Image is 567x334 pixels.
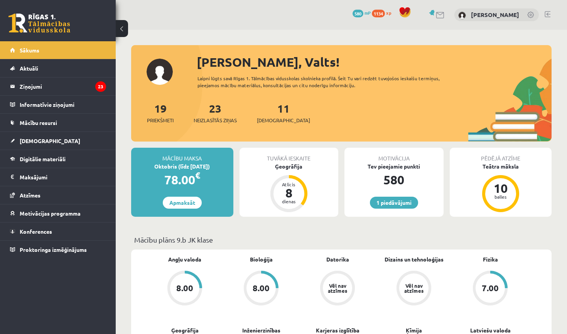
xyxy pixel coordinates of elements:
span: € [195,170,200,181]
a: Mācību resursi [10,114,106,132]
span: Proktoringa izmēģinājums [20,246,87,253]
div: 8.00 [253,284,270,292]
a: 19Priekšmeti [147,101,174,124]
span: 1134 [372,10,385,17]
span: Digitālie materiāli [20,155,66,162]
a: Angļu valoda [168,255,201,263]
div: [PERSON_NAME], Valts! [197,53,552,71]
legend: Informatīvie ziņojumi [20,96,106,113]
span: Atzīmes [20,192,40,199]
span: Neizlasītās ziņas [194,116,237,124]
a: Datorika [326,255,349,263]
img: Valts Skujiņš [458,12,466,19]
a: 8.00 [147,271,223,307]
div: balles [489,194,512,199]
a: 8.00 [223,271,299,307]
div: 8.00 [176,284,193,292]
a: 23Neizlasītās ziņas [194,101,237,124]
div: Ģeogrāfija [240,162,339,170]
a: Informatīvie ziņojumi [10,96,106,113]
span: xp [386,10,391,16]
a: 1 piedāvājumi [370,197,418,209]
a: [DEMOGRAPHIC_DATA] [10,132,106,150]
a: Rīgas 1. Tālmācības vidusskola [8,13,70,33]
a: Proktoringa izmēģinājums [10,241,106,258]
a: Apmaksāt [163,197,202,209]
span: [DEMOGRAPHIC_DATA] [20,137,80,144]
a: 580 mP [353,10,371,16]
span: Sākums [20,47,39,54]
span: Priekšmeti [147,116,174,124]
div: 78.00 [131,170,233,189]
p: Mācību plāns 9.b JK klase [134,234,548,245]
div: Laipni lūgts savā Rīgas 1. Tālmācības vidusskolas skolnieka profilā. Šeit Tu vari redzēt tuvojošo... [197,75,450,89]
a: Dizains un tehnoloģijas [385,255,444,263]
a: Vēl nav atzīmes [299,271,376,307]
a: Bioloģija [250,255,273,263]
a: Fizika [483,255,498,263]
a: Sākums [10,41,106,59]
div: Motivācija [344,148,444,162]
span: Mācību resursi [20,119,57,126]
div: Tev pieejamie punkti [344,162,444,170]
div: Vēl nav atzīmes [403,283,425,293]
div: 7.00 [482,284,499,292]
span: mP [364,10,371,16]
div: Mācību maksa [131,148,233,162]
a: 7.00 [452,271,528,307]
a: Ziņojumi23 [10,78,106,95]
span: 580 [353,10,363,17]
div: Teātra māksla [450,162,552,170]
span: Konferences [20,228,52,235]
a: 1134 xp [372,10,395,16]
a: Motivācijas programma [10,204,106,222]
span: Motivācijas programma [20,210,81,217]
a: Ģeogrāfija Atlicis 8 dienas [240,162,339,213]
div: Atlicis [277,182,300,187]
a: Atzīmes [10,186,106,204]
span: Aktuāli [20,65,38,72]
a: Teātra māksla 10 balles [450,162,552,213]
a: Konferences [10,223,106,240]
a: Vēl nav atzīmes [376,271,452,307]
div: Pēdējā atzīme [450,148,552,162]
span: [DEMOGRAPHIC_DATA] [257,116,310,124]
div: Tuvākā ieskaite [240,148,339,162]
a: [PERSON_NAME] [471,11,519,19]
i: 23 [95,81,106,92]
div: dienas [277,199,300,204]
div: Vēl nav atzīmes [327,283,348,293]
legend: Ziņojumi [20,78,106,95]
a: Digitālie materiāli [10,150,106,168]
a: Aktuāli [10,59,106,77]
div: 10 [489,182,512,194]
a: 11[DEMOGRAPHIC_DATA] [257,101,310,124]
div: 580 [344,170,444,189]
div: 8 [277,187,300,199]
div: Oktobris (līdz [DATE]) [131,162,233,170]
a: Maksājumi [10,168,106,186]
legend: Maksājumi [20,168,106,186]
